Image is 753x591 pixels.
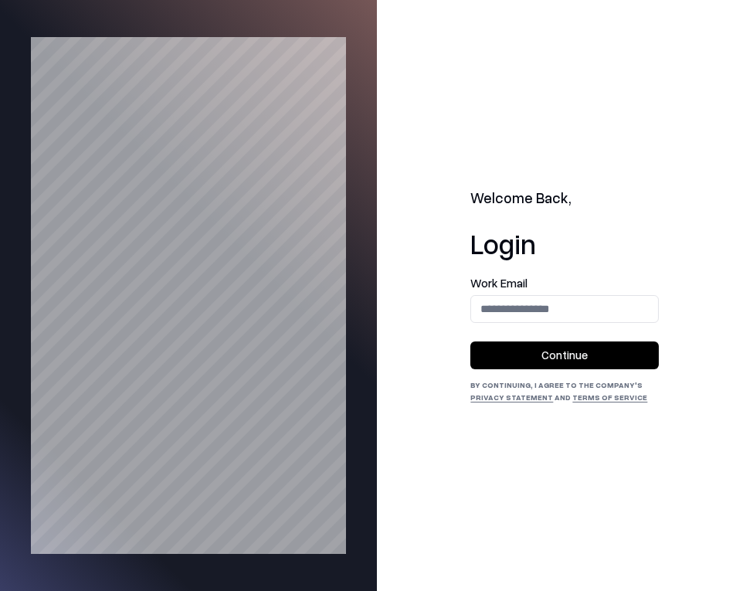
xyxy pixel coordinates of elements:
div: By continuing, I agree to the Company's and [470,379,659,403]
a: Terms of Service [572,392,647,402]
label: Work Email [470,277,659,289]
h1: Login [470,228,659,259]
h2: Welcome Back, [470,188,659,209]
a: Privacy Statement [470,392,553,402]
button: Continue [470,341,659,369]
